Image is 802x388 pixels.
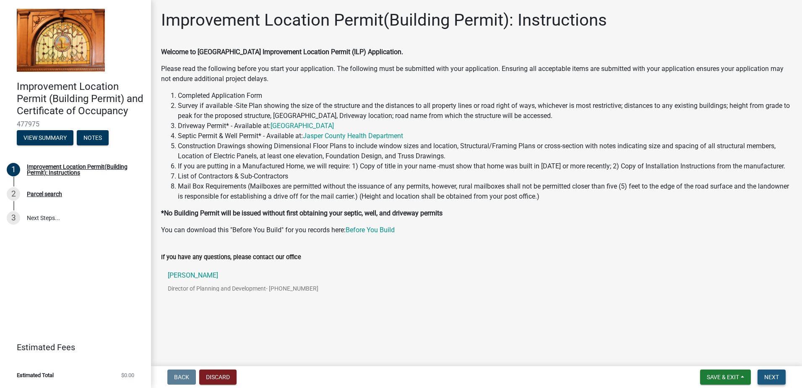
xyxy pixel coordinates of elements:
[758,370,786,385] button: Next
[27,191,62,197] div: Parcel search
[346,226,395,234] a: Before You Build
[7,211,20,225] div: 3
[77,135,109,142] wm-modal-confirm: Notes
[178,181,792,202] li: Mail Box Requirements (Mailboxes are permitted without the issuance of any permits, however, rura...
[7,339,138,356] a: Estimated Fees
[161,64,792,84] p: Please read the following before you start your application. The following must be submitted with...
[174,374,189,380] span: Back
[168,272,318,279] p: [PERSON_NAME]
[161,225,792,235] p: You can download this "Before You Build" for you records here:
[178,121,792,131] li: Driveway Permit* - Available at:
[161,48,403,56] strong: Welcome to [GEOGRAPHIC_DATA] Improvement Location Permit (ILP) Application.
[167,370,196,385] button: Back
[199,370,237,385] button: Discard
[178,91,792,101] li: Completed Application Form
[266,285,318,292] span: - [PHONE_NUMBER]
[707,374,739,380] span: Save & Exit
[178,171,792,181] li: List of Contractors & Sub-Contractors
[303,132,403,140] a: Jasper County Health Department
[178,141,792,161] li: Construction Drawings showing Dimensional Floor Plans to include window sizes and location, Struc...
[161,209,443,217] strong: *No Building Permit will be issued without first obtaining your septic, well, and driveway permits
[7,187,20,201] div: 2
[7,163,20,176] div: 1
[17,135,73,142] wm-modal-confirm: Summary
[161,10,607,30] h1: Improvement Location Permit(Building Permit): Instructions
[178,101,792,121] li: Survey if available -Site Plan showing the size of the structure and the distances to all propert...
[178,131,792,141] li: Septic Permit & Well Permit* - Available at:
[17,9,105,72] img: Jasper County, Indiana
[77,130,109,145] button: Notes
[178,161,792,171] li: If you are putting in a Manufactured Home, we will require: 1) Copy of title in your name -must s...
[161,254,301,260] label: If you have any questions, please contact our office
[700,370,751,385] button: Save & Exit
[17,130,73,145] button: View Summary
[121,372,134,378] span: $0.00
[271,122,334,130] a: [GEOGRAPHIC_DATA]
[17,81,144,117] h4: Improvement Location Permit (Building Permit) and Certificate of Occupancy
[17,120,134,128] span: 477975
[168,286,332,291] p: Director of Planning and Development
[764,374,779,380] span: Next
[17,372,54,378] span: Estimated Total
[27,164,138,176] div: Improvement Location Permit(Building Permit): Instructions
[161,265,792,305] a: [PERSON_NAME]Director of Planning and Development- [PHONE_NUMBER]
